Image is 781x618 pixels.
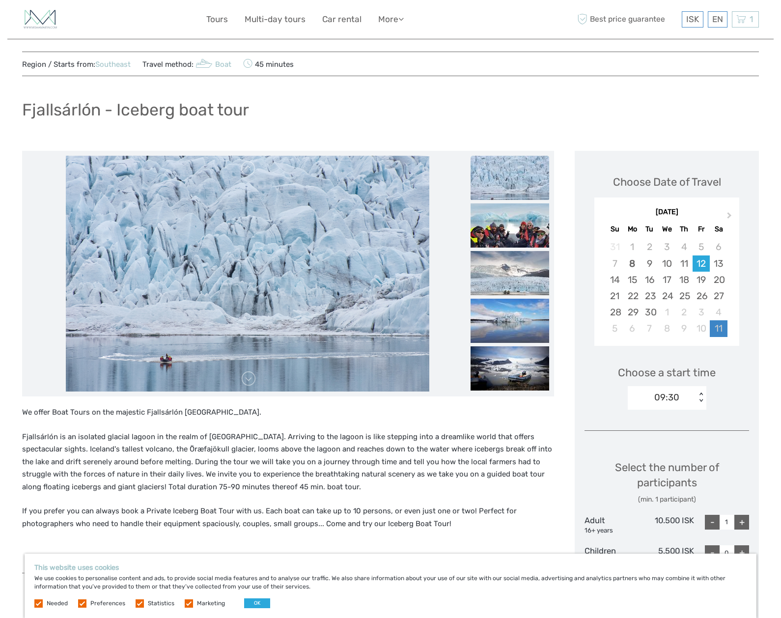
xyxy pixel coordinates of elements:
span: Region / Starts from: [22,59,131,70]
div: Th [675,223,693,236]
div: Choose Thursday, October 9th, 2025 [675,320,693,337]
span: 45 minutes [243,57,294,71]
label: Marketing [197,599,225,608]
div: Choose Saturday, September 13th, 2025 [710,255,727,272]
div: Choose Monday, September 22nd, 2025 [624,288,641,304]
div: Mo [624,223,641,236]
p: We offer Boat Tours on the majestic Fjallsárlón [GEOGRAPHIC_DATA]. [22,406,554,419]
div: Choose Friday, October 3rd, 2025 [693,304,710,320]
div: - [705,515,720,530]
div: Not available Saturday, September 6th, 2025 [710,239,727,255]
div: Not available Sunday, August 31st, 2025 [606,239,623,255]
div: Fr [693,223,710,236]
div: Choose Thursday, September 11th, 2025 [675,255,693,272]
div: Not available Wednesday, September 3rd, 2025 [658,239,675,255]
div: Choose Monday, October 6th, 2025 [624,320,641,337]
span: 1 [748,14,754,24]
div: Choose Saturday, September 27th, 2025 [710,288,727,304]
a: Boat [194,60,231,69]
img: d9d06c5e3f6f41a3b02bfb2b5f58d4b2_slider_thumbnail.jpg [471,156,549,200]
label: Statistics [148,599,174,608]
div: Su [606,223,623,236]
div: Choose Sunday, September 14th, 2025 [606,272,623,288]
p: If you prefer you can always book a Private Iceberg Boat Tour with us. Each boat can take up to 1... [22,505,554,530]
div: Choose Tuesday, September 9th, 2025 [641,255,658,272]
div: Choose Wednesday, September 17th, 2025 [658,272,675,288]
h1: Fjallsárlón - Iceberg boat tour [22,100,249,120]
div: Choose Tuesday, September 30th, 2025 [641,304,658,320]
a: Southeast [95,60,131,69]
div: Choose Tuesday, October 7th, 2025 [641,320,658,337]
div: Choose Monday, September 8th, 2025 [624,255,641,272]
div: Choose Friday, September 12th, 2025 [693,255,710,272]
div: Not available Friday, September 5th, 2025 [693,239,710,255]
div: Choose Saturday, September 20th, 2025 [710,272,727,288]
div: [DATE] [594,207,739,218]
a: Tours [206,12,228,27]
div: Choose Date of Travel [613,174,721,190]
div: We [658,223,675,236]
div: Not available Tuesday, September 2nd, 2025 [641,239,658,255]
div: Choose Friday, October 10th, 2025 [693,320,710,337]
div: 10.500 ISK [640,515,695,535]
div: Sa [710,223,727,236]
div: - [705,545,720,560]
div: Choose Thursday, October 2nd, 2025 [675,304,693,320]
div: Select the number of participants [585,460,749,505]
div: EN [708,11,727,28]
div: month 2025-09 [597,239,736,337]
div: Choose Wednesday, September 10th, 2025 [658,255,675,272]
span: Travel method: [142,57,231,71]
div: Not available Thursday, September 4th, 2025 [675,239,693,255]
div: Choose Saturday, October 4th, 2025 [710,304,727,320]
label: Needed [47,599,68,608]
div: + [734,545,749,560]
div: Not available Sunday, September 7th, 2025 [606,255,623,272]
p: We're away right now. Please check back later! [14,17,111,25]
a: Car rental [322,12,362,27]
a: Multi-day tours [245,12,306,27]
div: Choose Friday, September 26th, 2025 [693,288,710,304]
div: Choose Thursday, September 25th, 2025 [675,288,693,304]
img: 1582-a8160827-f7a9-43ec-9761-8a97815bd2d5_logo_small.jpg [22,7,58,31]
button: Open LiveChat chat widget [113,15,125,27]
label: Preferences [90,599,125,608]
div: Choose Wednesday, October 1st, 2025 [658,304,675,320]
div: (min. 1 participant) [585,495,749,505]
div: Not available Monday, September 1st, 2025 [624,239,641,255]
span: ISK [686,14,699,24]
div: + [734,515,749,530]
div: Choose Sunday, October 5th, 2025 [606,320,623,337]
div: Choose Monday, September 15th, 2025 [624,272,641,288]
div: Choose Wednesday, September 24th, 2025 [658,288,675,304]
div: We use cookies to personalise content and ads, to provide social media features and to analyse ou... [25,554,756,618]
div: Choose Wednesday, October 8th, 2025 [658,320,675,337]
div: Choose Sunday, September 28th, 2025 [606,304,623,320]
div: Choose Monday, September 29th, 2025 [624,304,641,320]
img: 2dd5ffc0d8f74b1da60cddfd322bf075_slider_thumbnail.jpeg [471,346,549,391]
span: Best price guarantee [575,11,679,28]
div: 09:30 [654,391,679,404]
button: OK [244,598,270,608]
span: Choose a start time [618,365,716,380]
img: 0af9abf64c4e4d9a8571516d47d79ea4_slider_thumbnail.jpeg [471,299,549,343]
p: Fjallsárlón is an isolated glacial lagoon in the realm of [GEOGRAPHIC_DATA]. Arriving to the lago... [22,431,554,494]
button: Next Month [723,210,738,225]
div: Choose Sunday, September 21st, 2025 [606,288,623,304]
div: < > [697,393,705,403]
img: 947a6642df654ef2a716231b6840a855_slider_thumbnail.jpg [471,203,549,248]
div: Tu [641,223,658,236]
div: Choose Saturday, October 11th, 2025 [710,320,727,337]
div: Choose Tuesday, September 23rd, 2025 [641,288,658,304]
div: 5.500 ISK [640,545,695,566]
div: Choose Tuesday, September 16th, 2025 [641,272,658,288]
div: Adult [585,515,640,535]
h5: This website uses cookies [34,563,747,572]
div: Choose Thursday, September 18th, 2025 [675,272,693,288]
img: 096584064ae04760be32854a3869a7bb_slider_thumbnail.jpeg [471,251,549,295]
div: Choose Friday, September 19th, 2025 [693,272,710,288]
img: d9d06c5e3f6f41a3b02bfb2b5f58d4b2_main_slider.jpg [66,156,429,392]
div: 16+ years [585,526,640,535]
a: More [378,12,404,27]
div: Children [585,545,640,566]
